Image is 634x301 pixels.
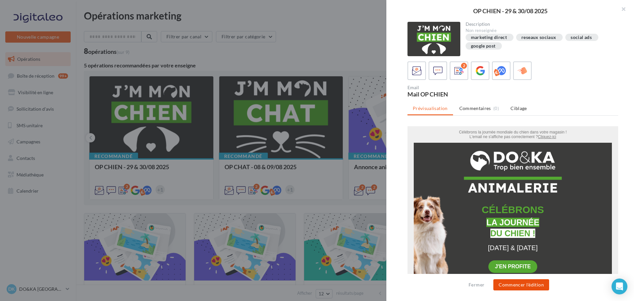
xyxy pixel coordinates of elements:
div: google post [471,44,496,49]
div: social ads [571,35,592,40]
a: Cliquez-ici [130,8,149,13]
span: Célébrons la journée mondiale du chien dans votre magasin ! [52,4,159,8]
span: [DATE] & [DATE] [81,118,130,125]
a: J'EN PROFITE [88,137,123,143]
button: Commencer l'édition [493,279,549,290]
span: Ciblage [511,105,527,111]
div: Open Intercom Messenger [612,279,627,294]
span: Commentaires [459,105,491,112]
div: Description [466,22,613,26]
div: OP CHIEN - 29 & 30/08 2025 [397,8,623,14]
span: L'email ne s'affiche pas correctement ? [62,8,130,13]
span: (0) [493,106,499,111]
button: Fermer [466,281,487,289]
div: marketing direct [471,35,507,40]
img: logo_doka_Animalerie_Horizontal_fond_transparent-4.png [13,23,198,71]
div: Email [407,85,510,90]
span: DU CHIEN ! [83,102,128,112]
span: LA JOURNÉE [79,92,132,101]
div: Non renseignée [466,28,613,34]
div: reseaux sociaux [521,35,556,40]
strong: CÉLÉBRONS [74,78,136,89]
div: 2 [461,63,467,69]
div: Mail OP CHIEN [407,91,510,97]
